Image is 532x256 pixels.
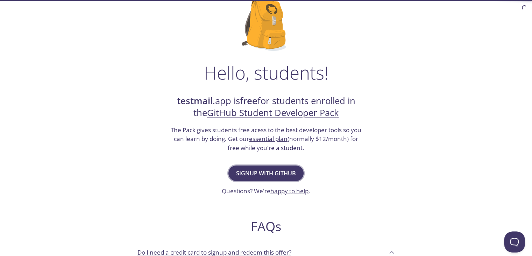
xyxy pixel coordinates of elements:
[132,218,400,234] h2: FAQs
[170,126,362,153] h3: The Pack gives students free acess to the best developer tools so you can learn by doing. Get our...
[240,95,257,107] strong: free
[270,187,308,195] a: happy to help
[228,166,304,181] button: Signup with GitHub
[177,95,213,107] strong: testmail
[222,187,310,196] h3: Questions? We're .
[236,168,296,178] span: Signup with GitHub
[504,231,525,252] iframe: Help Scout Beacon - Open
[204,62,328,83] h1: Hello, students!
[249,135,288,143] a: essential plan
[170,95,362,119] h2: .app is for students enrolled in the
[207,107,339,119] a: GitHub Student Developer Pack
